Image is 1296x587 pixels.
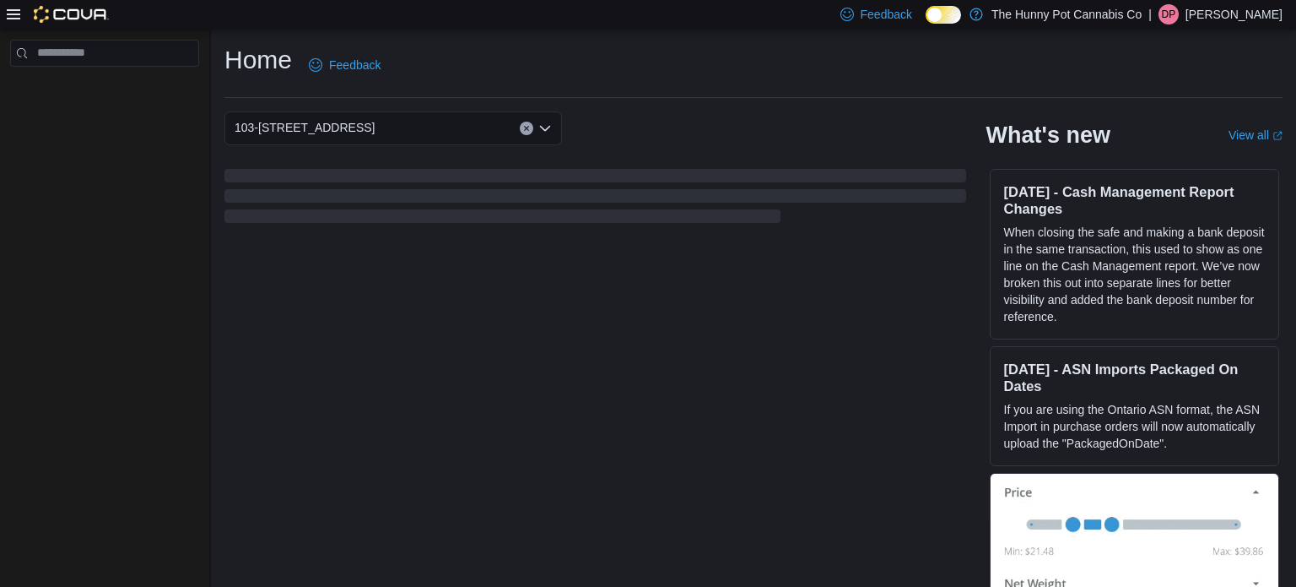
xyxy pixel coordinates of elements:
svg: External link [1272,131,1282,141]
p: If you are using the Ontario ASN format, the ASN Import in purchase orders will now automatically... [1004,401,1265,452]
span: Loading [224,172,966,226]
a: View allExternal link [1228,128,1282,142]
button: Open list of options [538,122,552,135]
h1: Home [224,43,292,77]
span: 103-[STREET_ADDRESS] [235,117,375,138]
h3: [DATE] - ASN Imports Packaged On Dates [1004,361,1265,394]
button: Clear input [520,122,533,135]
div: Derek Prusky [1158,4,1179,24]
span: Feedback [861,6,912,23]
h3: [DATE] - Cash Management Report Changes [1004,183,1265,217]
span: Feedback [329,57,381,73]
p: When closing the safe and making a bank deposit in the same transaction, this used to show as one... [1004,224,1265,325]
p: The Hunny Pot Cannabis Co [991,4,1142,24]
p: [PERSON_NAME] [1185,4,1282,24]
p: | [1148,4,1152,24]
img: Cova [34,6,109,23]
nav: Complex example [10,70,199,111]
input: Dark Mode [926,6,961,24]
a: Feedback [302,48,387,82]
h2: What's new [986,122,1110,149]
span: DP [1162,4,1176,24]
